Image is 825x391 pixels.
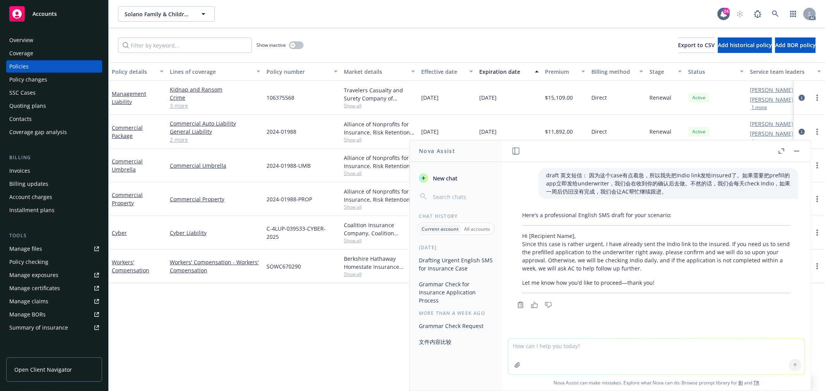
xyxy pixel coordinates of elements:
span: [DATE] [421,93,439,102]
a: Commercial Auto Liability [170,119,260,127]
button: Market details [341,62,418,81]
a: Policy changes [6,73,102,86]
button: Effective date [418,62,476,81]
span: New chat [431,174,458,182]
div: Berkshire Hathaway Homestate Insurance Company, Berkshire Hathaway Homestate Companies (BHHC) [344,255,415,271]
button: Status [685,62,747,81]
div: Invoices [9,165,30,177]
a: Coverage gap analysis [6,126,102,138]
input: Search chats [431,191,493,202]
div: Chat History [410,213,502,219]
div: Manage claims [9,295,48,308]
div: 24 [723,8,730,15]
a: more [813,127,822,136]
span: Direct [591,127,607,136]
div: Stage [649,68,673,76]
div: More than a week ago [410,310,502,316]
a: 2 more [170,136,260,144]
span: Active [691,128,707,135]
div: Alliance of Nonprofits for Insurance, Risk Retention Group, Inc., Nonprofits Insurance Alliance o... [344,120,415,136]
span: [DATE] [479,127,497,136]
span: SOWC670290 [266,262,301,270]
a: SSC Cases [6,87,102,99]
div: Travelers Casualty and Surety Company of America, Travelers Insurance [344,86,415,102]
div: Manage certificates [9,282,60,294]
button: Grammar Check for Insurance Application Process [416,278,496,307]
span: Solano Family & Children's Services [125,10,191,18]
div: Status [688,68,735,76]
button: Drafting Urgent English SMS for Insurance Case [416,254,496,275]
div: Billing [6,154,102,161]
button: Solano Family & Children's Services [118,6,215,22]
span: [DATE] [479,93,497,102]
span: Show all [344,102,415,109]
div: Policy details [112,68,155,76]
div: Expiration date [479,68,530,76]
a: Commercial Property [112,191,143,207]
a: Report a Bug [750,6,765,22]
span: Accounts [32,11,57,17]
a: Quoting plans [6,100,102,112]
div: Installment plans [9,204,55,216]
span: Renewal [649,93,671,102]
a: [PERSON_NAME] [750,120,793,128]
a: Manage certificates [6,282,102,294]
a: Contacts [6,113,102,125]
span: C-4LUP-039533-CYBER-2025 [266,224,338,241]
a: Overview [6,34,102,46]
a: Cyber [112,229,127,236]
a: Manage files [6,243,102,255]
a: Commercial Package [112,124,143,139]
button: Add BOR policy [775,37,816,53]
div: Quoting plans [9,100,46,112]
span: Add historical policy [718,41,772,49]
span: Show inactive [256,42,286,48]
a: 3 more [170,102,260,110]
p: Current account [422,226,459,232]
div: Tools [6,232,102,240]
button: Stage [646,62,685,81]
a: Manage claims [6,295,102,308]
a: Kidnap and Ransom [170,85,260,93]
p: draft 英文短信： 因为这个case有点着急，所以我先把Indio link发给insured了。如果需要把prefill的app立即发给underwriter，我们会在收到你的确认后去做。... [546,171,791,195]
button: Policy number [263,62,341,81]
div: Coverage gap analysis [9,126,67,138]
a: Manage BORs [6,308,102,321]
a: Commercial Umbrella [170,161,260,170]
span: Show all [344,170,415,177]
p: Hi [Recipient Name], Since this case is rather urgent, I have already sent the Indio link to the ... [522,232,791,272]
div: Manage files [9,243,42,255]
span: Nova Assist can make mistakes. Explore what Nova can do: Browse prompt library for and [505,375,808,391]
button: 1 more [752,105,767,110]
span: Add BOR policy [775,41,816,49]
input: Filter by keyword... [118,37,252,53]
div: Policies [9,60,29,73]
div: Policy checking [9,256,48,268]
a: more [813,194,822,204]
a: Coverage [6,47,102,59]
a: Invoices [6,165,102,177]
button: Policy details [109,62,167,81]
a: Commercial Umbrella [112,158,143,173]
span: Active [691,94,707,101]
span: Direct [591,93,607,102]
a: Cyber Liability [170,229,260,237]
a: more [813,262,822,271]
div: Policy number [266,68,329,76]
a: Accounts [6,3,102,25]
div: Billing method [591,68,635,76]
div: [DATE] [410,244,502,251]
span: [DATE] [421,127,439,136]
button: 文件内容比较 [416,335,496,348]
button: Thumbs down [542,299,555,310]
div: Coalition Insurance Company, Coalition Insurance Solutions (Carrier) [344,221,415,237]
svg: Copy to clipboard [517,301,524,308]
p: Here's a professional English SMS draft for your scenario: [522,211,791,219]
button: Grammar Check Request [416,320,496,332]
span: Show all [344,204,415,210]
p: Let me know how you’d like to proceed—thank you! [522,279,791,287]
div: Lines of coverage [170,68,252,76]
a: [PERSON_NAME] [750,86,793,94]
span: $15,109.00 [545,93,573,102]
a: more [813,228,822,237]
